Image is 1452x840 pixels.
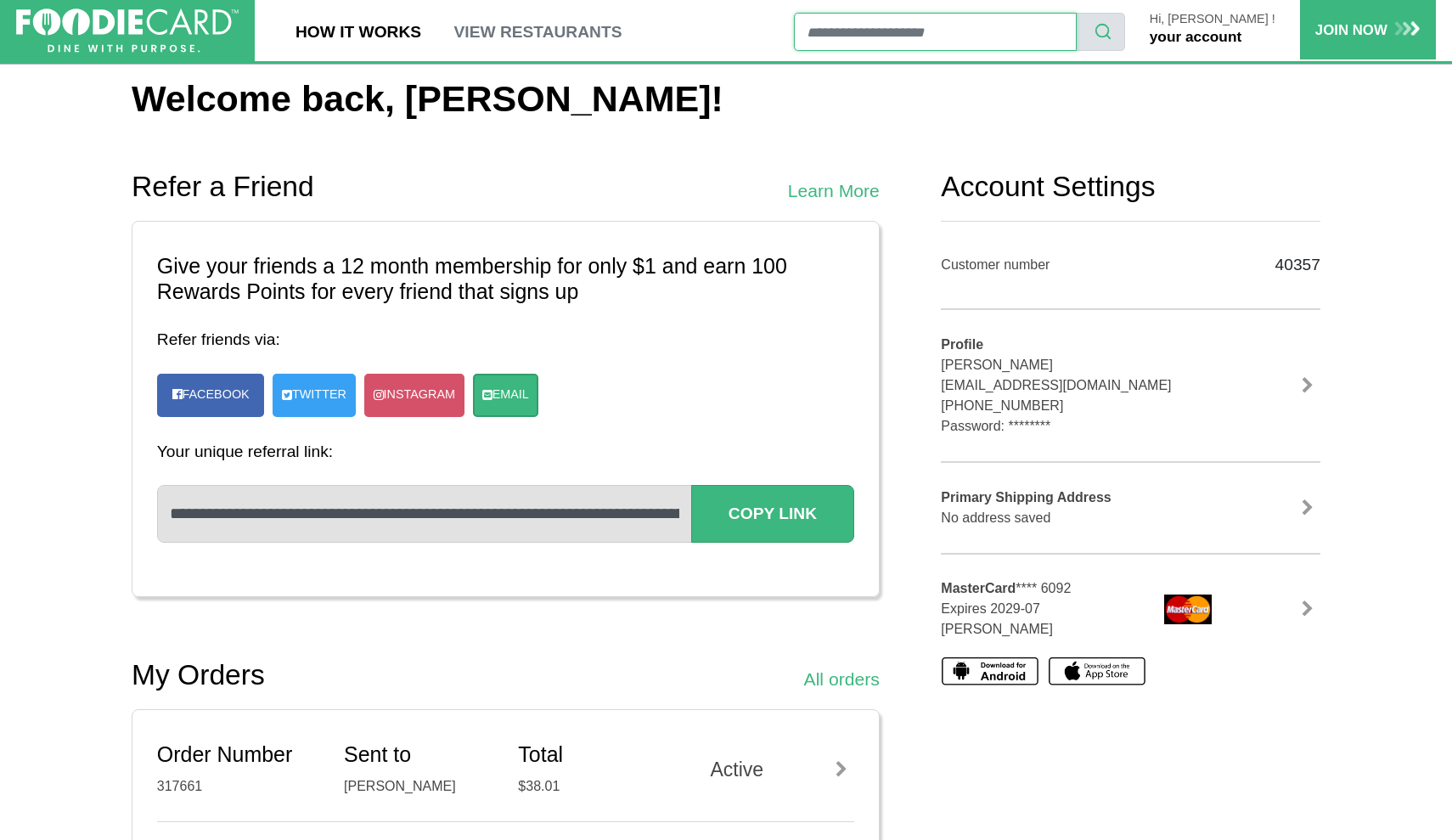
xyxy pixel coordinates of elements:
h5: Order Number [157,742,318,768]
h1: Welcome back, [PERSON_NAME]! [132,77,1320,121]
a: Facebook [165,378,257,412]
h4: Refer friends via: [157,330,854,349]
a: Twitter [273,374,356,417]
h5: Total [518,742,667,768]
div: Active [693,755,854,785]
span: Email [492,386,529,404]
div: 40357 [1238,245,1320,284]
input: restaurant search [794,13,1077,51]
img: FoodieCard; Eat, Drink, Save, Donate [16,8,239,54]
button: Copy Link [691,485,854,542]
h5: Sent to [344,742,492,768]
b: Profile [941,337,983,352]
a: All orders [804,666,880,693]
span: No address saved [941,510,1050,525]
div: $38.01 [518,776,667,797]
a: Email [473,374,538,417]
a: Order Number 317661 Sent to [PERSON_NAME] Total $38.01 Active [157,710,854,822]
div: [PERSON_NAME] [344,776,492,797]
b: Primary Shipping Address [941,490,1111,505]
a: Learn More [788,178,880,205]
a: your account [1150,28,1241,45]
p: Hi, [PERSON_NAME] ! [1150,13,1275,26]
span: Facebook [183,387,250,401]
h4: Your unique referral link: [157,442,854,461]
div: **** 6092 Expires 2029-07 [PERSON_NAME] [928,578,1151,640]
button: search [1076,13,1125,51]
b: MasterCard [941,581,1016,595]
div: 317661 [157,776,318,797]
h2: Account Settings [941,170,1320,204]
span: Instagram [384,386,455,404]
img: mastercard.png [1164,595,1213,624]
h2: Refer a Friend [132,170,314,204]
div: Customer number [941,255,1213,275]
h2: My Orders [132,658,265,692]
span: Twitter [292,386,346,404]
a: Instagram [364,374,464,417]
div: [PERSON_NAME] [EMAIL_ADDRESS][DOMAIN_NAME] [PHONE_NUMBER] Password: ******** [941,335,1213,437]
h3: Give your friends a 12 month membership for only $1 and earn 100 Rewards Points for every friend ... [157,254,854,305]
